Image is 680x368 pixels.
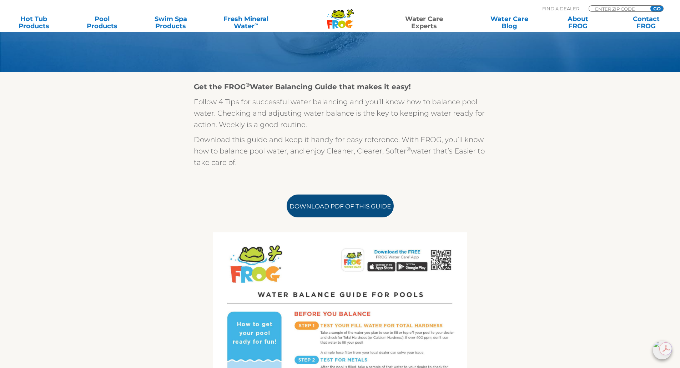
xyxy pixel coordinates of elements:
[76,15,129,30] a: PoolProducts
[551,15,604,30] a: AboutFROG
[7,15,60,30] a: Hot TubProducts
[653,341,671,359] img: openIcon
[594,6,643,12] input: Zip Code Form
[246,81,250,88] sup: ®
[194,134,487,168] p: Download this guide and keep it handy for easy reference. With FROG, you’ll know how to balance p...
[255,21,258,27] sup: ∞
[407,146,411,152] sup: ®
[542,5,579,12] p: Find A Dealer
[144,15,197,30] a: Swim SpaProducts
[650,6,663,11] input: GO
[212,15,279,30] a: Fresh MineralWater∞
[483,15,536,30] a: Water CareBlog
[287,195,394,217] a: Download PDF of this Guide
[620,15,673,30] a: ContactFROG
[194,82,411,91] strong: Get the FROG Water Balancing Guide that makes it easy!
[194,96,487,130] p: Follow 4 Tips for successful water balancing and you’ll know how to balance pool water. Checking ...
[381,15,467,30] a: Water CareExperts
